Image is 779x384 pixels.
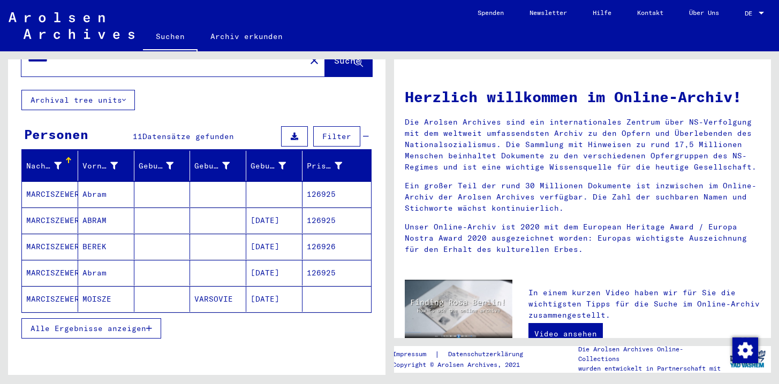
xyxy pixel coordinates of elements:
[78,181,134,207] mat-cell: Abram
[82,157,134,174] div: Vorname
[139,157,190,174] div: Geburtsname
[78,151,134,181] mat-header-cell: Vorname
[31,324,146,333] span: Alle Ergebnisse anzeigen
[78,234,134,259] mat-cell: BEREK
[246,151,302,181] mat-header-cell: Geburtsdatum
[251,157,302,174] div: Geburtsdatum
[745,10,757,17] span: DE
[302,151,371,181] mat-header-cell: Prisoner #
[246,208,302,233] mat-cell: [DATE]
[334,55,361,66] span: Suche
[246,234,302,259] mat-cell: [DATE]
[78,286,134,312] mat-cell: MOISZE
[22,208,78,233] mat-cell: MARCISZEWER
[22,234,78,259] mat-cell: MARCISZEWER
[26,157,78,174] div: Nachname
[251,160,286,172] div: Geburtsdatum
[21,318,161,339] button: Alle Ergebnisse anzeigen
[22,181,78,207] mat-cell: MARCISZEWER
[143,24,198,51] a: Suchen
[302,181,371,207] mat-cell: 126925
[194,157,246,174] div: Geburt‏
[22,260,78,286] mat-cell: MARCISZEWER
[9,12,134,39] img: Arolsen_neg.svg
[405,117,761,173] p: Die Arolsen Archives sind ein internationales Zentrum über NS-Verfolgung mit dem weltweit umfasse...
[190,286,246,312] mat-cell: VARSOVIE
[198,24,296,49] a: Archiv erkunden
[528,287,760,321] p: In einem kurzen Video haben wir für Sie die wichtigsten Tipps für die Suche im Online-Archiv zusa...
[728,345,768,372] img: yv_logo.png
[190,151,246,181] mat-header-cell: Geburt‏
[322,132,351,141] span: Filter
[313,126,360,147] button: Filter
[194,160,230,172] div: Geburt‏
[302,208,371,233] mat-cell: 126925
[24,125,88,144] div: Personen
[392,349,435,360] a: Impressum
[78,208,134,233] mat-cell: ABRAM
[302,234,371,259] mat-cell: 126926
[142,132,234,141] span: Datensätze gefunden
[440,349,536,360] a: Datenschutzerklärung
[134,151,191,181] mat-header-cell: Geburtsname
[133,132,142,141] span: 11
[325,43,372,76] button: Suche
[22,286,78,312] mat-cell: MARCISZEWER
[405,86,761,108] h1: Herzlich willkommen im Online-Archiv!
[308,54,321,67] mat-icon: close
[246,260,302,286] mat-cell: [DATE]
[78,260,134,286] mat-cell: Abram
[392,349,536,360] div: |
[528,323,603,344] a: Video ansehen
[307,157,358,174] div: Prisoner #
[82,160,118,172] div: Vorname
[22,151,78,181] mat-header-cell: Nachname
[246,286,302,312] mat-cell: [DATE]
[139,160,174,172] div: Geburtsname
[732,337,758,363] img: Zustimmung ändern
[304,49,325,71] button: Clear
[26,160,62,172] div: Nachname
[578,364,724,373] p: wurden entwickelt in Partnerschaft mit
[307,160,342,172] div: Prisoner #
[405,280,512,339] img: video.jpg
[578,344,724,364] p: Die Arolsen Archives Online-Collections
[405,221,761,255] p: Unser Online-Archiv ist 2020 mit dem European Heritage Award / Europa Nostra Award 2020 ausgezeic...
[405,180,761,214] p: Ein großer Teil der rund 30 Millionen Dokumente ist inzwischen im Online-Archiv der Arolsen Archi...
[392,360,536,370] p: Copyright © Arolsen Archives, 2021
[302,260,371,286] mat-cell: 126925
[21,90,135,110] button: Archival tree units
